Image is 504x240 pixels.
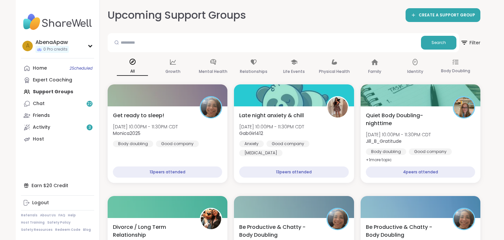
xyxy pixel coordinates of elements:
[409,148,452,155] div: Good company
[366,166,475,178] div: 4 peers attended
[113,130,140,137] b: Monica2025
[407,68,423,76] p: Identity
[33,100,45,107] div: Chat
[406,8,480,22] a: CREATE A SUPPORT GROUP
[21,74,94,86] a: Expert Coaching
[239,223,319,239] span: Be Productive & Chatty - Body Doubling
[366,223,446,239] span: Be Productive & Chatty - Body Doubling
[113,112,164,120] span: Get ready to sleep!
[21,11,94,33] img: ShareWell Nav Logo
[21,110,94,121] a: Friends
[421,36,456,50] button: Search
[21,197,94,209] a: Logout
[113,166,222,178] div: 13 peers attended
[87,101,92,107] span: 22
[419,12,475,18] span: CREATE A SUPPORT GROUP
[239,112,304,120] span: Late night anxiety & chill
[21,180,94,191] div: Earn $20 Credit
[431,40,446,46] span: Search
[21,133,94,145] a: Host
[368,68,381,76] p: Family
[117,67,148,76] p: All
[113,223,193,239] span: Divorce / Long Term Relationship
[266,141,309,147] div: Good company
[460,33,480,52] button: Filter
[21,213,37,218] a: Referrals
[366,112,446,127] span: Quiet Body Doubling- nighttime
[327,209,348,229] img: Monica2025
[454,97,474,118] img: Jill_B_Gratitude
[33,136,44,142] div: Host
[89,125,91,130] span: 3
[21,62,94,74] a: Home2Scheduled
[366,148,406,155] div: Body doubling
[21,98,94,110] a: Chat22
[283,68,305,76] p: Life Events
[454,209,474,229] img: Monica2025
[58,213,65,218] a: FAQ
[47,220,71,225] a: Safety Policy
[201,209,221,229] img: Winnie182
[40,213,56,218] a: About Us
[156,141,199,147] div: Good company
[68,213,76,218] a: Help
[33,77,72,83] div: Expert Coaching
[366,138,402,144] b: Jill_B_Gratitude
[33,65,47,72] div: Home
[165,68,180,76] p: Growth
[33,112,50,119] div: Friends
[366,131,431,138] span: [DATE] 10:00PM - 11:30PM CDT
[83,228,91,232] a: Blog
[26,42,30,50] span: A
[240,68,267,76] p: Relationships
[43,47,68,52] span: 0 Pro credits
[201,97,221,118] img: Monica2025
[113,141,153,147] div: Body doubling
[239,166,348,178] div: 13 peers attended
[199,68,227,76] p: Mental Health
[239,123,304,130] span: [DATE] 10:00PM - 11:30PM CDT
[21,220,45,225] a: Host Training
[239,150,283,156] div: [MEDICAL_DATA]
[441,67,470,75] p: Body Doubling
[239,141,264,147] div: Anxiety
[35,39,69,46] div: AbenaApaw
[21,121,94,133] a: Activity3
[327,97,348,118] img: GabGirl412
[460,35,480,51] span: Filter
[108,8,246,23] h2: Upcoming Support Groups
[21,228,52,232] a: Safety Resources
[70,66,93,71] span: 2 Scheduled
[33,124,50,131] div: Activity
[319,68,350,76] p: Physical Health
[32,200,49,206] div: Logout
[55,228,80,232] a: Redeem Code
[239,130,263,137] b: GabGirl412
[113,123,178,130] span: [DATE] 10:00PM - 11:30PM CDT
